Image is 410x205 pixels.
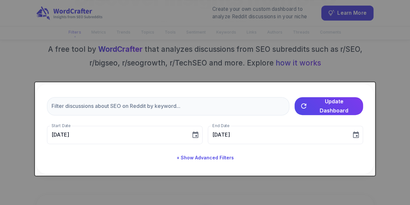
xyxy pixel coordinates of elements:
button: Choose date, selected date is Oct 6, 2025 [349,128,362,141]
input: MM/DD/YYYY [208,126,347,144]
input: Filter discussions about SEO on Reddit by keyword... [47,97,289,115]
label: End Date [212,123,229,128]
button: + Show Advanced Filters [174,152,236,164]
button: Update Dashboard [295,97,363,115]
button: Choose date, selected date is Sep 6, 2025 [189,128,202,141]
label: Start Date [52,123,70,128]
input: MM/DD/YYYY [47,126,186,144]
span: Update Dashboard [310,97,358,115]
